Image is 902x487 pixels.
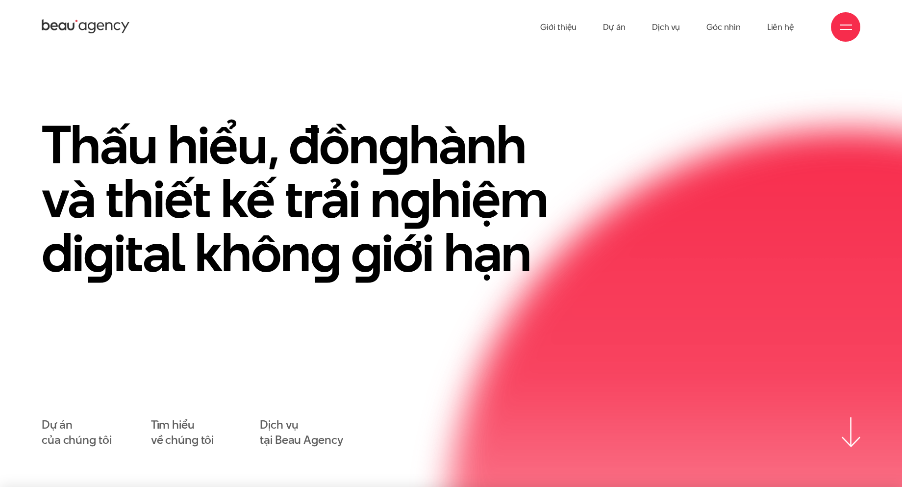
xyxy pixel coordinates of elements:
a: Dịch vụtại Beau Agency [260,417,343,448]
en: g [378,108,409,181]
h1: Thấu hiểu, đồn hành và thiết kế trải n hiệm di ital khôn iới hạn [42,118,579,280]
en: g [310,216,341,289]
a: Dự áncủa chúng tôi [42,417,111,448]
en: g [351,216,381,289]
a: Tìm hiểuvề chúng tôi [151,417,214,448]
en: g [83,216,114,289]
en: g [400,162,430,235]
